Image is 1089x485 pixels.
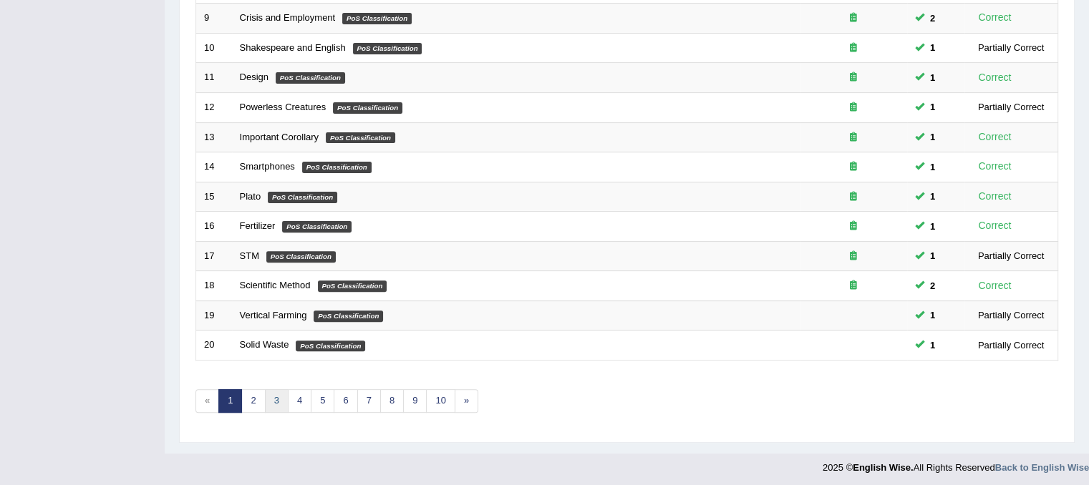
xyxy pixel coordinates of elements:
div: Exam occurring question [808,250,899,263]
a: 7 [357,389,381,413]
a: Solid Waste [240,339,289,350]
a: Back to English Wise [995,462,1089,473]
td: 12 [196,92,232,122]
a: Smartphones [240,161,295,172]
a: 3 [265,389,289,413]
span: You can still take this question [924,160,941,175]
a: 2 [241,389,265,413]
em: PoS Classification [333,102,402,114]
td: 9 [196,4,232,34]
div: Exam occurring question [808,101,899,114]
a: 4 [288,389,311,413]
div: Partially Correct [972,99,1050,114]
div: Exam occurring question [808,131,899,144]
a: Powerless Creatures [240,102,326,112]
a: Important Corollary [240,132,319,142]
em: PoS Classification [353,43,422,54]
div: 2025 © All Rights Reserved [823,454,1089,474]
div: Correct [972,217,1017,234]
a: Design [240,72,268,82]
td: 16 [196,212,232,242]
em: PoS Classification [342,13,412,24]
div: Exam occurring question [808,220,899,233]
span: You can still take this question [924,189,941,204]
em: PoS Classification [318,280,387,292]
a: 8 [380,389,404,413]
div: Partially Correct [972,248,1050,263]
em: PoS Classification [282,221,352,232]
div: Exam occurring question [808,11,899,25]
div: Correct [972,9,1017,26]
a: 10 [426,389,455,413]
td: 19 [196,300,232,330]
div: Exam occurring question [808,71,899,84]
td: 15 [196,182,232,212]
div: Exam occurring question [808,160,899,174]
a: 9 [403,389,427,413]
span: You can still take this question [924,338,941,353]
a: Vertical Farming [240,310,307,320]
em: PoS Classification [268,192,337,203]
span: « [195,389,219,413]
a: STM [240,250,259,261]
td: 11 [196,63,232,93]
span: You can still take this question [924,99,941,114]
div: Partially Correct [972,338,1050,353]
a: Fertilizer [240,220,276,231]
a: Shakespeare and English [240,42,346,53]
div: Correct [972,278,1017,294]
a: Plato [240,191,261,202]
span: You can still take this question [924,248,941,263]
td: 13 [196,122,232,152]
td: 20 [196,330,232,361]
div: Partially Correct [972,40,1050,55]
span: You can still take this question [924,11,941,26]
div: Correct [972,69,1017,86]
em: PoS Classification [296,341,365,352]
a: 1 [218,389,242,413]
div: Partially Correct [972,308,1050,323]
em: PoS Classification [266,251,336,263]
a: Crisis and Employment [240,12,336,23]
td: 14 [196,152,232,182]
span: You can still take this question [924,40,941,55]
span: You can still take this question [924,219,941,234]
strong: English Wise. [853,462,913,473]
span: You can still take this question [924,308,941,323]
div: Correct [972,129,1017,145]
a: 6 [334,389,357,413]
span: You can still take this question [924,278,941,293]
em: PoS Classification [276,72,345,84]
em: PoS Classification [314,310,383,322]
td: 10 [196,33,232,63]
div: Correct [972,188,1017,205]
em: PoS Classification [326,132,395,144]
span: You can still take this question [924,129,941,144]
div: Exam occurring question [808,41,899,55]
em: PoS Classification [302,162,372,173]
a: 5 [311,389,334,413]
a: Scientific Method [240,280,311,290]
td: 18 [196,271,232,301]
span: You can still take this question [924,70,941,85]
a: » [455,389,478,413]
div: Correct [972,158,1017,175]
div: Exam occurring question [808,190,899,204]
td: 17 [196,241,232,271]
div: Exam occurring question [808,279,899,293]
